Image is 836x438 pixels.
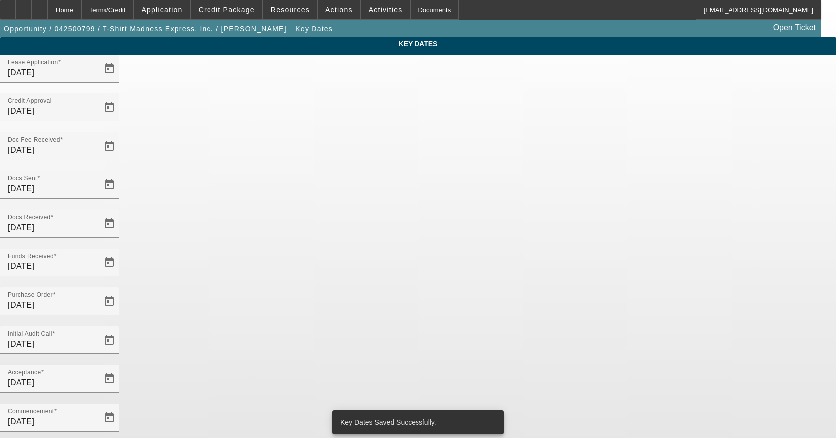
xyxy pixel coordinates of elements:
mat-label: Acceptance [8,369,41,376]
button: Actions [318,0,360,19]
span: Credit Package [199,6,255,14]
mat-label: Initial Audit Call [8,331,52,337]
button: Resources [263,0,317,19]
span: Key Dates [7,40,829,48]
button: Open calendar [100,97,119,117]
button: Credit Package [191,0,262,19]
span: Opportunity / 042500799 / T-Shirt Madness Express, Inc. / [PERSON_NAME] [4,25,287,33]
a: Open Ticket [769,19,820,36]
mat-label: Docs Received [8,214,51,221]
button: Open calendar [100,136,119,156]
mat-label: Doc Fee Received [8,137,60,143]
span: Key Dates [295,25,333,33]
mat-label: Docs Sent [8,175,37,182]
div: Key Dates Saved Successfully. [332,410,500,434]
mat-label: Credit Approval [8,98,52,104]
mat-label: Commencement [8,408,54,415]
button: Open calendar [100,253,119,272]
span: Actions [325,6,353,14]
button: Open calendar [100,175,119,195]
span: Resources [271,6,310,14]
span: Activities [369,6,403,14]
span: Application [141,6,182,14]
button: Activities [361,0,410,19]
button: Open calendar [100,330,119,350]
mat-label: Lease Application [8,59,58,66]
mat-label: Funds Received [8,253,54,260]
button: Open calendar [100,214,119,234]
button: Open calendar [100,408,119,428]
mat-label: Purchase Order [8,292,53,298]
button: Open calendar [100,59,119,79]
button: Key Dates [293,20,335,38]
button: Open calendar [100,369,119,389]
button: Application [134,0,190,19]
button: Open calendar [100,291,119,311]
